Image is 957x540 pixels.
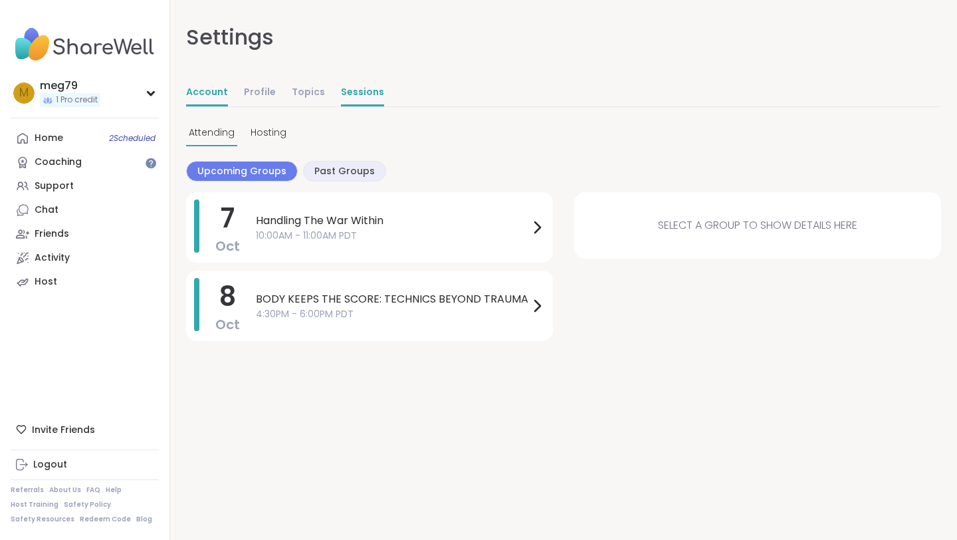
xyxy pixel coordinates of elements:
[11,500,58,509] a: Host Training
[136,515,152,524] a: Blog
[292,80,325,106] a: Topics
[658,217,857,233] span: Select a group to show details here
[35,156,82,169] div: Coaching
[215,315,240,334] span: Oct
[80,515,131,524] a: Redeem Code
[33,458,67,472] div: Logout
[11,485,44,495] a: Referrals
[11,222,159,246] a: Friends
[256,229,529,243] span: 10:00AM - 11:00AM PDT
[35,203,58,217] div: Chat
[19,84,29,102] span: m
[256,307,529,321] span: 4:30PM - 6:00PM PDT
[49,485,81,495] a: About Us
[11,198,159,222] a: Chat
[35,275,57,289] div: Host
[219,278,236,315] span: 8
[35,132,63,145] div: Home
[35,180,74,193] div: Support
[186,80,228,106] a: Account
[146,158,156,168] iframe: Spotlight
[106,485,122,495] a: Help
[256,213,529,229] span: Handling The War Within
[35,227,69,241] div: Friends
[11,150,159,174] a: Coaching
[11,453,159,477] a: Logout
[215,237,240,255] span: Oct
[186,21,274,53] div: Settings
[341,80,384,106] a: Sessions
[64,500,111,509] a: Safety Policy
[86,485,100,495] a: FAQ
[197,164,286,178] span: Upcoming Groups
[11,270,159,294] a: Host
[221,200,235,237] span: 7
[189,126,235,140] span: Attending
[256,291,529,307] span: BODY KEEPS THE SCORE: TECHNICS BEYOND TRAUMA
[11,515,74,524] a: Safety Resources
[56,94,98,106] span: 1 Pro credit
[11,246,159,270] a: Activity
[35,251,70,265] div: Activity
[11,21,159,68] img: ShareWell Nav Logo
[11,126,159,150] a: Home2Scheduled
[314,164,375,178] span: Past Groups
[109,133,156,144] span: 2 Scheduled
[40,78,100,93] div: meg79
[11,174,159,198] a: Support
[251,126,286,140] span: Hosting
[244,80,276,106] a: Profile
[11,418,159,442] div: Invite Friends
